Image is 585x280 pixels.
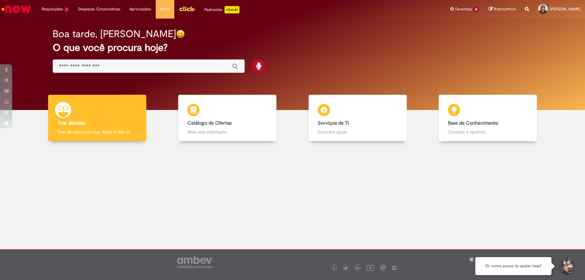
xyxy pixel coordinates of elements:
b: Base de Conhecimento [448,120,498,126]
h2: Boa tarde, [PERSON_NAME] [53,29,176,39]
button: Iniciar Conversa de Suporte [558,257,576,275]
span: More [160,6,170,12]
span: Rascunhos [494,6,516,12]
img: logo_footer_workplace.png [380,265,386,270]
a: Serviços de TI Encontre ajuda [292,95,423,141]
img: click_logo_yellow_360x200.png [179,4,195,13]
span: Favoritos [455,6,472,12]
img: logo_footer_twitter.png [344,267,347,270]
p: Abra uma solicitação [187,129,267,135]
a: Catálogo de Ofertas Abra uma solicitação [162,95,293,141]
span: 10 [473,7,480,12]
p: Encontre ajuda [318,129,398,135]
a: Rascunhos [489,6,516,12]
span: [PERSON_NAME] [550,6,580,12]
img: ServiceNow [1,3,32,15]
a: Tirar dúvidas Tirar dúvidas com Lupi Assist e Gen Ai [32,95,162,141]
h2: O que você procura hoje? [53,42,533,53]
img: logo_footer_ambev_rotulo_gray.png [177,256,212,268]
p: Consulte e aprenda [448,129,528,135]
span: Requisições [42,6,63,12]
img: logo_footer_youtube.png [367,264,374,271]
span: Despesas Corporativas [78,6,120,12]
img: logo_footer_facebook.png [332,267,335,270]
img: happy-face.png [176,30,185,38]
span: 1 [64,7,69,12]
div: Oi, como posso te ajudar hoje? [475,257,551,275]
b: Serviços de TI [318,120,349,126]
span: Aprovações [129,6,151,12]
p: Tirar dúvidas com Lupi Assist e Gen Ai [57,129,137,135]
img: logo_footer_naosei.png [392,265,397,270]
b: Tirar dúvidas [57,120,85,126]
img: logo_footer_linkedin.png [356,266,360,270]
a: Base de Conhecimento Consulte e aprenda [423,95,553,141]
b: Catálogo de Ofertas [187,120,232,126]
div: Padroniza [204,6,239,13]
p: +GenAi [225,6,239,13]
